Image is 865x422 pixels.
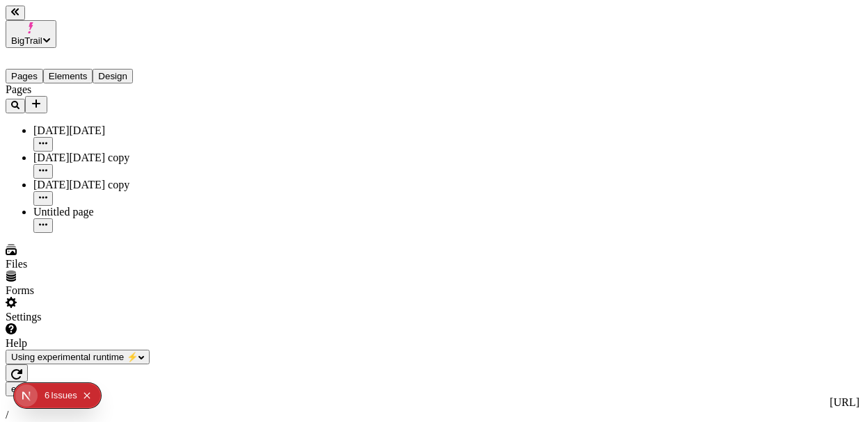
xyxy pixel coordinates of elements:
[6,11,203,24] p: Cookie Test Route
[6,382,27,396] button: Open locale picker
[11,352,138,362] span: Using experimental runtime ⚡️
[43,69,93,83] button: Elements
[6,409,859,421] div: /
[33,124,173,137] div: [DATE][DATE]
[6,311,173,323] div: Settings
[93,69,133,83] button: Design
[11,35,42,46] span: BigTrail
[11,384,22,394] span: en
[6,69,43,83] button: Pages
[6,20,56,48] button: BigTrail
[33,179,173,191] div: [DATE][DATE] copy
[25,96,47,113] button: Add new
[6,284,173,297] div: Forms
[6,350,150,364] button: Using experimental runtime ⚡️
[33,206,173,218] div: Untitled page
[33,152,173,164] div: [DATE][DATE] copy
[6,83,173,96] div: Pages
[6,337,173,350] div: Help
[6,258,173,270] div: Files
[6,396,859,409] div: [URL]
